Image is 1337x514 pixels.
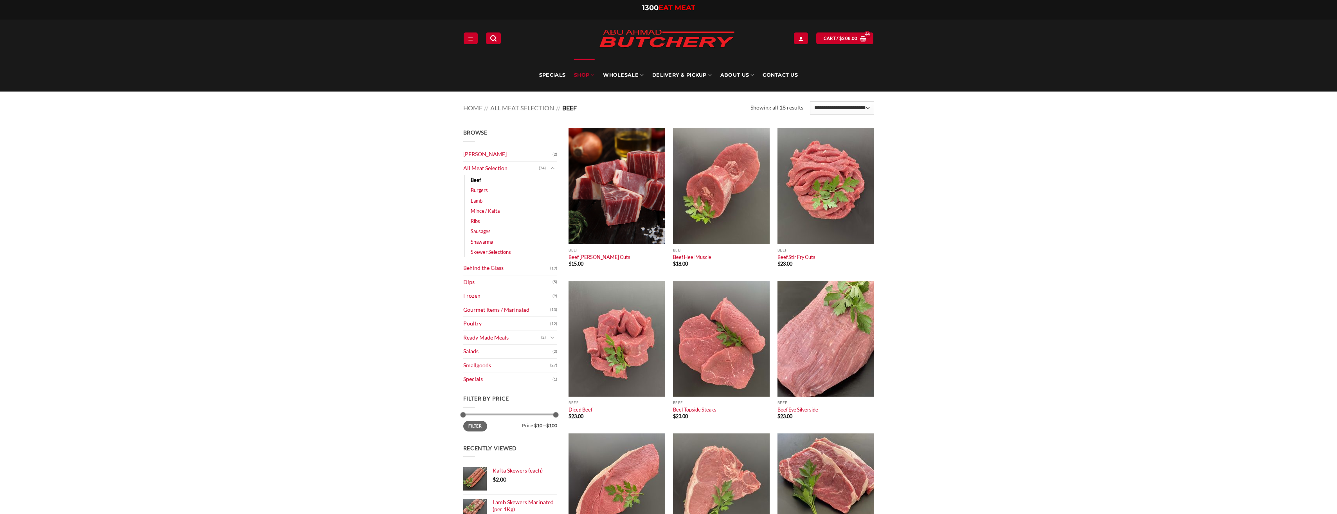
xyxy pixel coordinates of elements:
bdi: 23.00 [777,261,792,267]
button: Toggle [548,333,557,342]
img: Beef Stir Fry Cuts [777,128,874,244]
span: Recently Viewed [463,445,517,451]
img: Beef Topside Steaks [673,281,770,397]
a: Sausages [471,226,491,236]
a: Salads [463,345,552,358]
p: Showing all 18 results [750,103,803,112]
a: Specials [539,59,565,92]
a: Login [794,32,808,44]
a: Skewer Selections [471,247,511,257]
p: Beef [673,248,770,252]
span: $ [777,261,780,267]
img: Abu Ahmad Butchery [592,24,741,54]
span: $ [673,413,676,419]
span: Kafta Skewers (each) [493,467,543,474]
a: Dips [463,275,552,289]
a: Burgers [471,185,488,195]
span: $ [569,261,571,267]
p: Beef [569,248,665,252]
a: Mince / Kafta [471,206,500,216]
a: Specials [463,372,552,386]
a: Beef [PERSON_NAME] Cuts [569,254,630,260]
span: (74) [539,162,546,174]
a: View cart [816,32,873,44]
p: Beef [569,401,665,405]
a: About Us [720,59,754,92]
img: Diced Beef [569,281,665,397]
bdi: 23.00 [673,413,688,419]
bdi: 23.00 [569,413,583,419]
span: $ [569,413,571,419]
a: Lamb Skewers Marinated (per 1Kg) [493,499,557,513]
a: Search [486,32,501,44]
span: (12) [550,318,557,330]
span: $100 [546,422,557,428]
a: 1300EAT MEAT [642,4,695,12]
span: Beef [562,104,577,111]
span: $ [493,476,496,483]
bdi: 23.00 [777,413,792,419]
a: SHOP [574,59,594,92]
a: Poultry [463,317,550,331]
a: Ribs [471,216,480,226]
span: (1) [552,374,557,385]
button: Filter [463,421,487,431]
span: $ [839,35,842,42]
span: $ [777,413,780,419]
a: [PERSON_NAME] [463,147,552,161]
span: // [484,104,488,111]
a: Beef Eye Silverside [777,406,818,413]
a: Shawarma [471,237,493,247]
img: Beef Eye Silverside [777,281,874,397]
span: Filter by price [463,395,509,402]
span: (2) [552,149,557,160]
button: Toggle [548,164,557,173]
a: Gourmet Items / Marinated [463,303,550,317]
span: $ [673,261,676,267]
a: All Meat Selection [490,104,554,111]
a: Menu [464,32,478,44]
a: Kafta Skewers (each) [493,467,557,474]
div: Price: — [463,421,557,428]
a: Contact Us [763,59,798,92]
a: Delivery & Pickup [652,59,712,92]
img: Beef Heel Muscle [673,128,770,244]
a: Beef Heel Muscle [673,254,711,260]
a: Beef [471,175,481,185]
span: Browse [463,129,488,136]
span: (13) [550,304,557,316]
bdi: 15.00 [569,261,583,267]
a: Ready Made Meals [463,331,541,345]
span: (5) [552,276,557,288]
a: All Meat Selection [463,162,539,175]
p: Beef [777,248,874,252]
bdi: 18.00 [673,261,688,267]
a: Behind the Glass [463,261,550,275]
a: Frozen [463,289,552,303]
span: // [556,104,560,111]
a: Home [463,104,482,111]
span: EAT MEAT [659,4,695,12]
span: $10 [534,422,542,428]
a: Beef Stir Fry Cuts [777,254,815,260]
span: (19) [550,262,557,274]
span: (2) [552,346,557,358]
p: Beef [673,401,770,405]
span: (2) [541,332,546,343]
bdi: 208.00 [839,36,857,41]
a: Diced Beef [569,406,592,413]
a: Beef Topside Steaks [673,406,716,413]
span: (27) [550,359,557,371]
img: Beef Curry Cuts [569,128,665,244]
select: Shop order [810,101,874,115]
span: 1300 [642,4,659,12]
span: (9) [552,290,557,302]
a: Wholesale [603,59,644,92]
p: Beef [777,401,874,405]
span: Cart / [824,35,858,42]
a: Smallgoods [463,359,550,372]
a: Lamb [471,196,482,206]
bdi: 2.00 [493,476,506,483]
span: Lamb Skewers Marinated (per 1Kg) [493,499,554,512]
